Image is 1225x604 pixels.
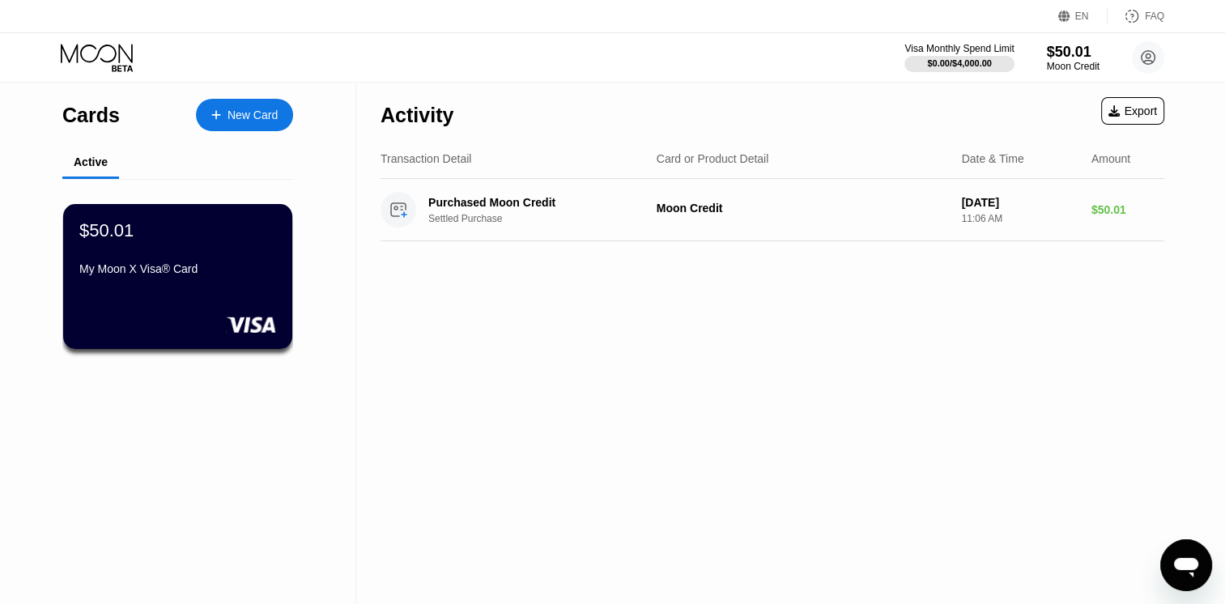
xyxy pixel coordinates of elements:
[1058,8,1108,24] div: EN
[1047,44,1100,72] div: $50.01Moon Credit
[428,213,665,224] div: Settled Purchase
[1091,203,1164,216] div: $50.01
[961,196,1078,209] div: [DATE]
[74,155,108,168] div: Active
[1145,11,1164,22] div: FAQ
[927,58,992,68] div: $0.00 / $4,000.00
[79,262,276,275] div: My Moon X Visa® Card
[63,204,292,349] div: $50.01My Moon X Visa® Card
[657,202,949,215] div: Moon Credit
[381,152,471,165] div: Transaction Detail
[79,220,134,241] div: $50.01
[904,43,1014,72] div: Visa Monthly Spend Limit$0.00/$4,000.00
[1108,104,1157,117] div: Export
[1101,97,1164,125] div: Export
[428,196,649,209] div: Purchased Moon Credit
[381,104,453,127] div: Activity
[1047,61,1100,72] div: Moon Credit
[228,108,278,122] div: New Card
[196,99,293,131] div: New Card
[657,152,769,165] div: Card or Product Detail
[381,179,1164,241] div: Purchased Moon CreditSettled PurchaseMoon Credit[DATE]11:06 AM$50.01
[1047,44,1100,61] div: $50.01
[961,152,1023,165] div: Date & Time
[1160,539,1212,591] iframe: Button to launch messaging window
[1108,8,1164,24] div: FAQ
[961,213,1078,224] div: 11:06 AM
[1075,11,1089,22] div: EN
[1091,152,1130,165] div: Amount
[62,104,120,127] div: Cards
[904,43,1014,54] div: Visa Monthly Spend Limit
